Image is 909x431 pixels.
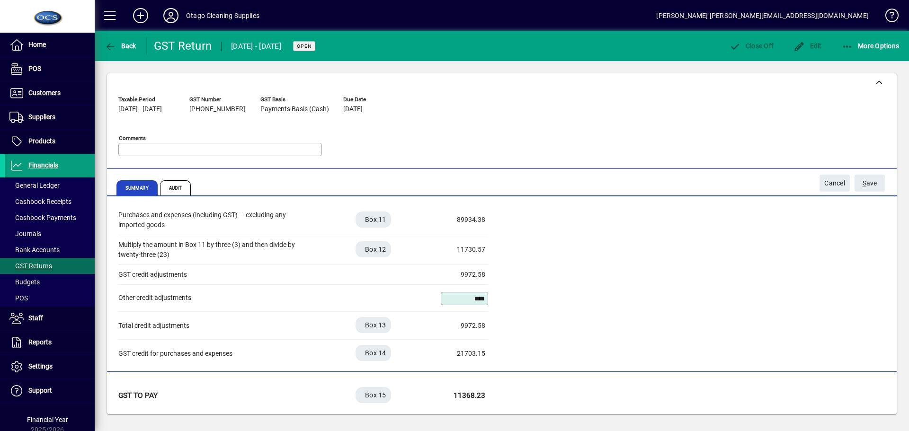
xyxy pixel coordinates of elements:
div: GST credit for purchases and expenses [118,349,308,359]
span: GST Returns [9,262,52,270]
div: Total credit adjustments [118,321,308,331]
mat-label: Comments [119,135,146,141]
div: 9972.58 [438,321,485,331]
div: Multiply the amount in Box 11 by three (3) and then divide by twenty-three (23) [118,240,308,260]
button: Cancel [820,175,850,192]
span: Suppliers [28,113,55,121]
div: Other credit adjustments [118,293,308,303]
span: Box 12 [365,245,386,254]
span: Financial Year [27,416,68,423]
span: Audit [160,180,191,195]
span: GST Basis [260,97,329,103]
span: Box 13 [365,320,386,330]
a: Bank Accounts [5,242,95,258]
span: Settings [28,362,53,370]
div: GST Return [154,38,212,53]
span: Close Off [729,42,774,50]
div: [PERSON_NAME] [PERSON_NAME][EMAIL_ADDRESS][DOMAIN_NAME] [656,8,869,23]
span: Back [105,42,136,50]
button: Profile [156,7,186,24]
span: POS [28,65,41,72]
span: Box 15 [365,390,386,400]
span: ave [863,176,877,191]
button: Back [102,37,139,54]
a: Products [5,130,95,153]
span: Cashbook Payments [9,214,76,221]
span: Support [28,387,52,394]
span: Products [28,137,55,145]
a: Cashbook Payments [5,210,95,226]
span: Box 11 [365,215,386,224]
button: Save [855,175,885,192]
a: POS [5,57,95,81]
app-page-header-button: Back [95,37,147,54]
span: Reports [28,338,52,346]
span: General Ledger [9,182,60,189]
a: Settings [5,355,95,378]
span: [PHONE_NUMBER] [189,106,245,113]
span: Staff [28,314,43,322]
a: Support [5,379,95,403]
div: 21703.15 [438,349,485,359]
a: Knowledge Base [878,2,897,33]
span: Journals [9,230,41,237]
div: [DATE] - [DATE] [231,39,281,54]
span: Box 14 [365,348,386,358]
span: Due Date [343,97,400,103]
span: Financials [28,161,58,169]
a: General Ledger [5,177,95,194]
span: POS [9,294,28,302]
div: Otago Cleaning Supplies [186,8,259,23]
span: Budgets [9,278,40,286]
a: Reports [5,331,95,354]
button: Add [125,7,156,24]
a: Cashbook Receipts [5,194,95,210]
span: GST Number [189,97,246,103]
a: Customers [5,81,95,105]
span: Edit [793,42,822,50]
span: Payments Basis (Cash) [260,106,329,113]
span: Home [28,41,46,48]
span: S [863,179,866,187]
button: Edit [791,37,824,54]
button: More Options [839,37,902,54]
span: Bank Accounts [9,246,60,254]
div: 89934.38 [438,215,485,225]
a: POS [5,290,95,306]
a: Home [5,33,95,57]
span: [DATE] - [DATE] [118,106,162,113]
span: Cancel [824,176,845,191]
span: Cashbook Receipts [9,198,71,205]
div: Purchases and expenses (including GST) — excluding any imported goods [118,210,308,230]
span: More Options [842,42,900,50]
span: Customers [28,89,61,97]
span: Open [297,43,312,49]
div: 11730.57 [438,245,485,255]
a: Staff [5,307,95,330]
a: Journals [5,226,95,242]
span: Summary [116,180,158,195]
span: [DATE] [343,106,363,113]
a: GST Returns [5,258,95,274]
a: Suppliers [5,106,95,129]
span: Taxable Period [118,97,175,103]
div: GST To pay [118,390,308,401]
a: Budgets [5,274,95,290]
div: GST credit adjustments [118,270,308,280]
div: 9972.58 [438,270,485,280]
button: Close Off [727,37,776,54]
div: 11368.23 [438,390,485,401]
